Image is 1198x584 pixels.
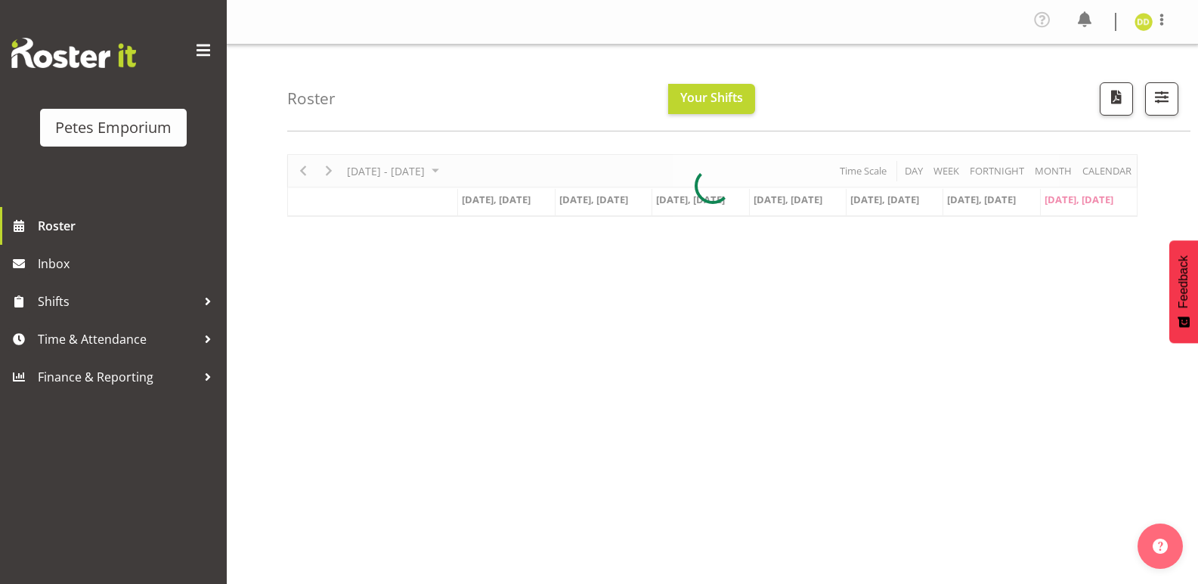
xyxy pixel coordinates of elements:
[1145,82,1178,116] button: Filter Shifts
[38,290,197,313] span: Shifts
[1169,240,1198,343] button: Feedback - Show survey
[55,116,172,139] div: Petes Emporium
[38,215,219,237] span: Roster
[1153,539,1168,554] img: help-xxl-2.png
[11,38,136,68] img: Rosterit website logo
[38,252,219,275] span: Inbox
[1177,255,1190,308] span: Feedback
[1135,13,1153,31] img: danielle-donselaar8920.jpg
[38,366,197,388] span: Finance & Reporting
[1100,82,1133,116] button: Download a PDF of the roster according to the set date range.
[680,89,743,106] span: Your Shifts
[38,328,197,351] span: Time & Attendance
[287,90,336,107] h4: Roster
[668,84,755,114] button: Your Shifts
